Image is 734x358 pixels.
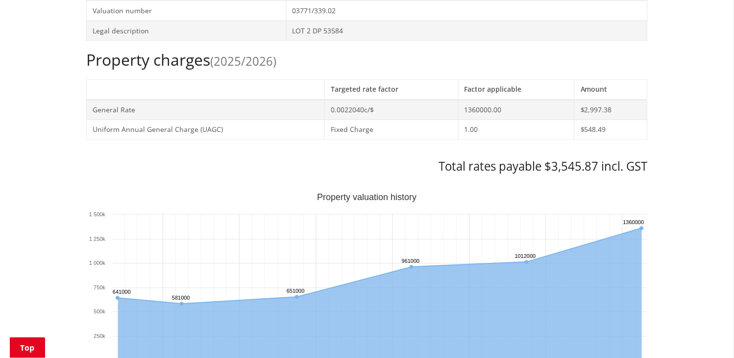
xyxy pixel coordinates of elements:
[86,51,648,70] h2: Property charges
[286,21,647,41] td: LOT 2 DP 53584
[89,260,106,266] text: 1 000k
[623,220,644,226] text: 1360000
[180,302,184,306] path: Saturday, Jun 30, 12:00, 581,000. Capital Value.
[287,288,305,294] text: 651000
[575,100,648,120] td: $2,997.38
[295,295,299,299] path: Tuesday, Jun 30, 12:00, 651,000. Capital Value.
[458,79,574,100] th: Factor applicable
[410,265,414,269] path: Saturday, Jun 30, 12:00, 961,000. Capital Value.
[87,1,287,21] td: Valuation number
[87,120,325,140] td: Uniform Annual General Charge (UAGC)
[94,309,105,315] text: 500k
[113,289,131,295] text: 641000
[575,120,648,140] td: $548.49
[116,296,120,300] path: Wednesday, Oct 27, 11:00, 641,000. Capital Value.
[325,120,458,140] td: Fixed Charge
[402,258,420,264] text: 961000
[286,1,647,21] td: 03771/339.02
[89,236,106,242] text: 1 250k
[210,53,276,70] span: (2025/2026)
[575,79,648,100] th: Amount
[10,337,45,358] a: Top
[325,79,458,100] th: Targeted rate factor
[94,333,105,339] text: 250k
[458,100,574,120] td: 1360000.00
[317,193,416,203] text: Property valuation history
[689,317,724,352] iframe: Messenger Launcher
[86,160,648,174] h3: Total rates payable $3,545.87 incl. GST
[525,260,529,264] path: Wednesday, Jun 30, 12:00, 1,012,000. Capital Value.
[87,21,287,41] td: Legal description
[325,100,458,120] td: 0.0022040c/$
[515,254,536,259] text: 1012000
[640,227,644,230] path: Sunday, Jun 30, 12:00, 1,360,000. Capital Value.
[172,295,190,301] text: 581000
[87,100,325,120] td: General Rate
[89,212,106,218] text: 1 500k
[94,285,105,291] text: 750k
[458,120,574,140] td: 1.00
